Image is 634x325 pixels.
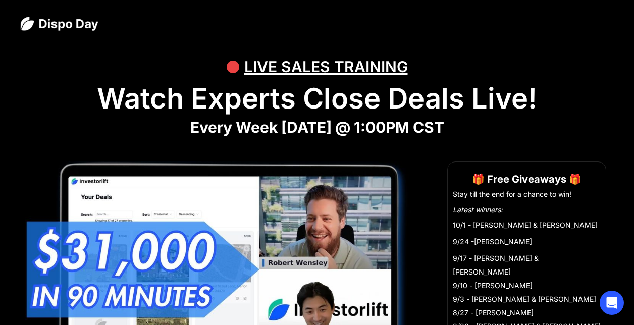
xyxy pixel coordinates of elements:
li: Stay till the end for a chance to win! [453,189,601,199]
strong: 🎁 Free Giveaways 🎁 [472,173,582,185]
strong: Every Week [DATE] @ 1:00PM CST [190,118,444,136]
h1: Watch Experts Close Deals Live! [20,82,614,116]
div: Open Intercom Messenger [600,291,624,315]
li: 9/24 -[PERSON_NAME] [453,235,601,248]
div: LIVE SALES TRAINING [244,51,408,82]
em: Latest winners: [453,205,503,214]
li: 10/1 - [PERSON_NAME] & [PERSON_NAME] [453,218,601,232]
